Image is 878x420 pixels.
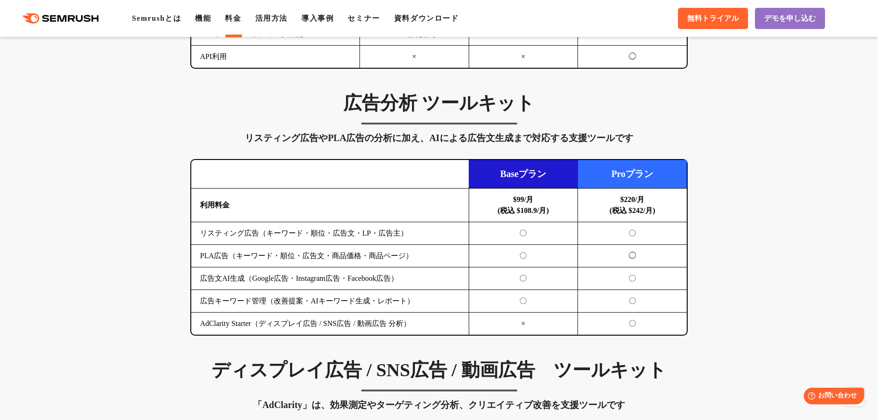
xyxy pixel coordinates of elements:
td: × [469,313,578,335]
td: Baseプラン [469,160,578,189]
td: Proプラン [578,160,687,189]
td: × [469,46,578,68]
td: ◯ [578,245,687,267]
a: 料金 [225,14,241,22]
td: 〇 [578,222,687,245]
td: AdClarity Starter（ディスプレイ広告 / SNS広告 / 動画広告 分析） [191,313,469,335]
td: 〇 [469,267,578,290]
a: Semrushとは [132,14,181,22]
b: 利用料金 [200,201,230,209]
td: × [360,46,469,68]
a: 機能 [195,14,211,22]
td: 広告文AI生成（Google広告・Instagram広告・Facebook広告） [191,267,469,290]
b: $220/月 (税込 $242/月) [609,195,655,214]
td: 〇 [469,222,578,245]
td: 〇 [578,313,687,335]
b: $99/月 (税込 $108.9/月) [498,195,549,214]
a: デモを申し込む [755,8,825,29]
div: リスティング広告やPLA広告の分析に加え、AIによる広告文生成まで対応する支援ツールです [190,130,688,145]
a: 活用方法 [255,14,288,22]
td: 〇 [469,290,578,313]
td: 〇 [578,290,687,313]
span: 無料トライアル [687,14,739,24]
td: 広告キーワード管理（改善提案・AIキーワード生成・レポート） [191,290,469,313]
td: リスティング広告（キーワード・順位・広告文・LP・広告主） [191,222,469,245]
td: 〇 [469,245,578,267]
h3: 広告分析 ツールキット [190,92,688,115]
a: セミナー [348,14,380,22]
a: 無料トライアル [678,8,748,29]
td: 〇 [578,267,687,290]
iframe: Help widget launcher [796,384,868,410]
h3: ディスプレイ広告 / SNS広告 / 動画広告 ツールキット [190,359,688,382]
div: 「AdClarity」は、効果測定やターゲティング分析、クリエイティブ改善を支援ツールです [190,397,688,412]
td: API利用 [191,46,360,68]
td: PLA広告（キーワード・順位・広告文・商品価格・商品ページ） [191,245,469,267]
a: 導入事例 [301,14,334,22]
span: デモを申し込む [764,14,816,24]
a: 資料ダウンロード [394,14,459,22]
td: ◯ [578,46,687,68]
